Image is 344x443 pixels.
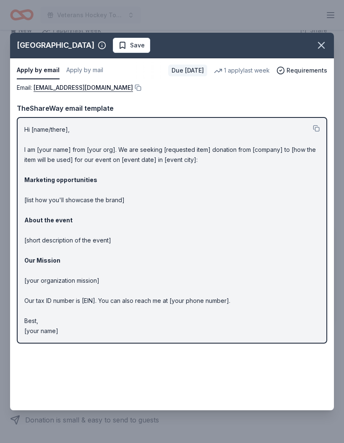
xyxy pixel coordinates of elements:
[168,65,207,76] div: Due [DATE]
[24,257,60,264] strong: Our Mission
[113,38,150,53] button: Save
[287,65,327,76] span: Requirements
[66,62,103,79] button: Apply by mail
[24,176,97,183] strong: Marketing opportunities
[276,65,327,76] button: Requirements
[34,83,133,93] a: [EMAIL_ADDRESS][DOMAIN_NAME]
[17,103,327,114] div: TheShareWay email template
[130,40,145,50] span: Save
[17,62,60,79] button: Apply by email
[214,65,270,76] div: 1 apply last week
[17,39,94,52] div: [GEOGRAPHIC_DATA]
[17,84,133,91] span: Email :
[24,216,73,224] strong: About the event
[24,125,320,336] p: Hi [name/there], I am [your name] from [your org]. We are seeking [requested item] donation from ...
